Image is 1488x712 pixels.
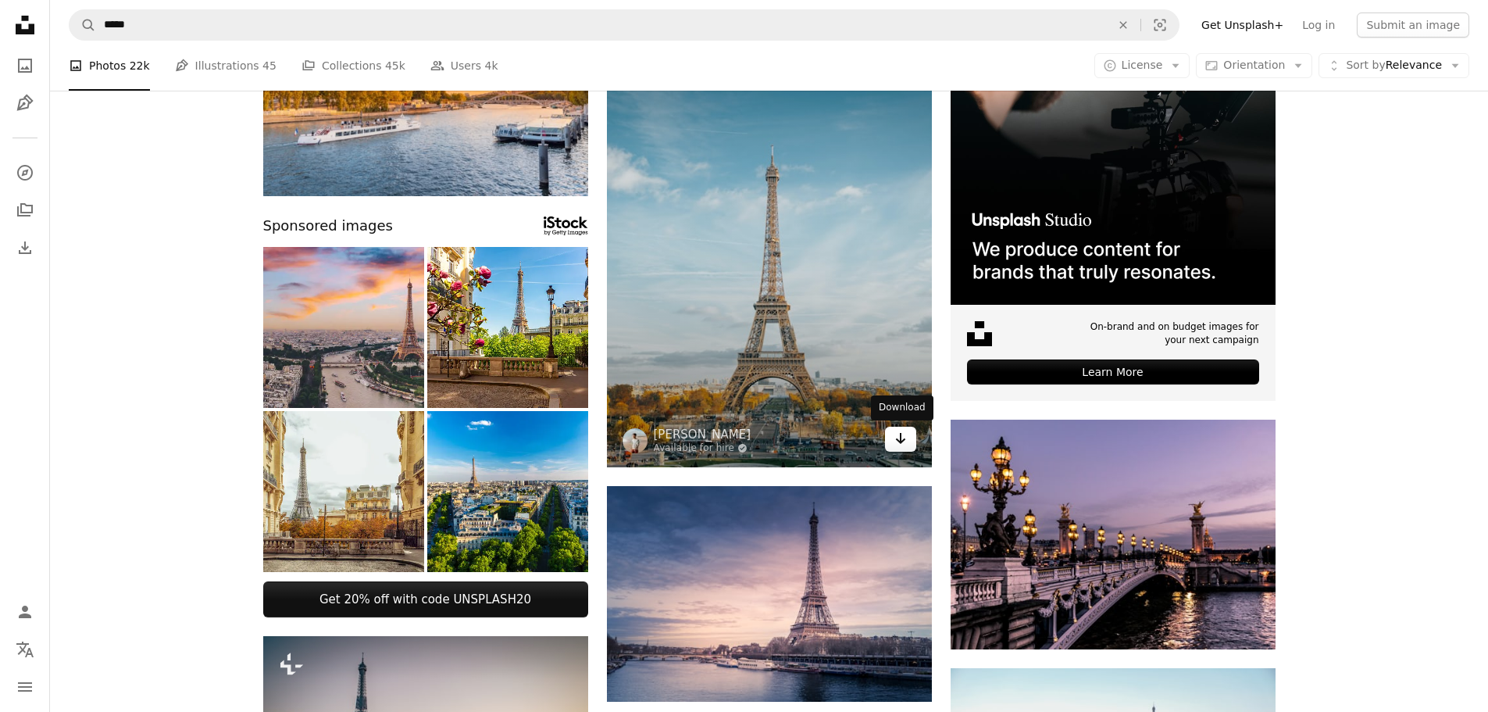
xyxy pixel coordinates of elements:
span: On-brand and on budget images for your next campaign [1079,320,1259,347]
span: Sponsored images [263,215,393,238]
img: Skyline Paris [427,411,588,572]
a: Illustrations [9,88,41,119]
button: License [1094,53,1190,78]
a: Log in [1293,13,1344,38]
button: Language [9,634,41,665]
span: 45k [385,57,405,74]
img: Go to Anthony DELANOIX's profile [623,428,648,453]
img: Eiffel tower and streets of Paris in spring, France [427,247,588,408]
a: Available for hire [654,442,751,455]
a: Get 20% off with code UNSPLASH20 [263,581,588,617]
span: Sort by [1346,59,1385,71]
form: Find visuals sitewide [69,9,1179,41]
button: Menu [9,671,41,703]
span: 45 [262,57,277,74]
a: Eiffel Tower, Paris France [607,587,932,601]
a: bridge during night time [951,527,1276,541]
a: Collections 45k [302,41,405,91]
button: Submit an image [1357,13,1469,38]
a: Home — Unsplash [9,9,41,44]
span: 4k [485,57,498,74]
a: Explore [9,157,41,188]
a: The main attraction of Paris and all of Europe is the Eiffel tower in the rays of the setting sun... [263,81,588,95]
button: Orientation [1196,53,1312,78]
a: Download [885,427,916,452]
span: Relevance [1346,58,1442,73]
div: Download [871,395,933,420]
button: Search Unsplash [70,10,96,40]
a: [PERSON_NAME] [654,427,751,442]
a: Download History [9,232,41,263]
img: Eiffel Tower, Paris France [607,486,932,702]
img: Cityscape of Paris [263,411,424,572]
button: Clear [1106,10,1140,40]
img: Aerial of Paris city with Seine river during sunset France [263,247,424,408]
a: Get Unsplash+ [1192,13,1293,38]
a: Eiffel tower during daytime [607,216,932,230]
button: Visual search [1141,10,1179,40]
a: Users 4k [430,41,498,91]
a: Collections [9,195,41,226]
a: Illustrations 45 [175,41,277,91]
span: License [1122,59,1163,71]
a: Log in / Sign up [9,596,41,628]
a: Photos [9,50,41,81]
span: Orientation [1223,59,1285,71]
div: Learn More [967,360,1259,385]
img: bridge during night time [951,420,1276,650]
button: Sort byRelevance [1319,53,1469,78]
img: file-1631678316303-ed18b8b5cb9cimage [967,321,992,346]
